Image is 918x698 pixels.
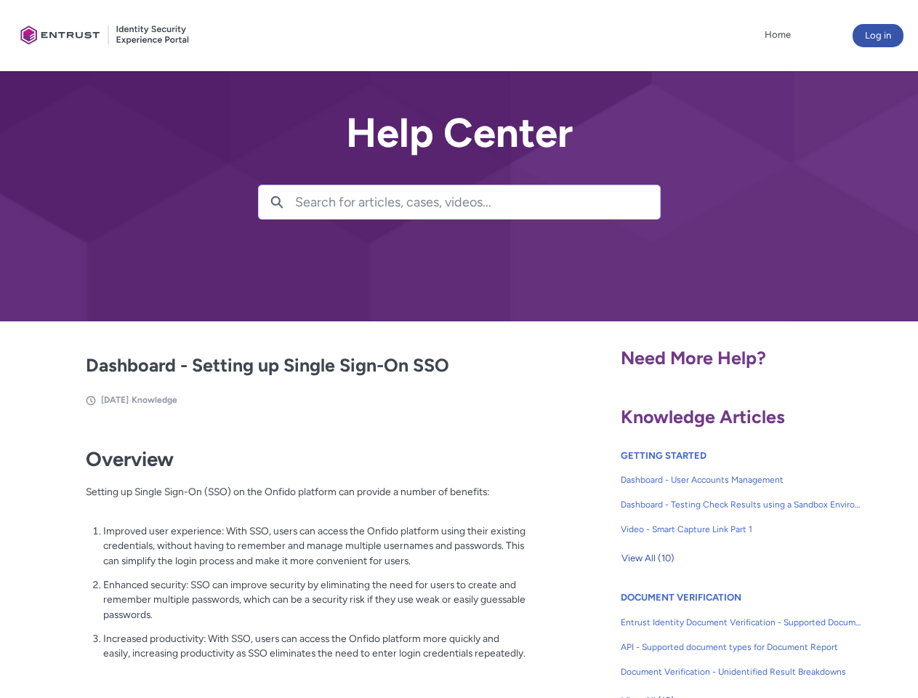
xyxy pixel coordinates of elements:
span: [DATE] [101,395,129,405]
p: Improved user experience: With SSO, users can access the Onfido platform using their existing cre... [103,523,526,569]
a: Dashboard - User Accounts Management [621,468,862,492]
span: Knowledge Articles [621,406,785,428]
p: Setting up Single Sign-On (SSO) on the Onfido platform can provide a number of benefits: [86,484,526,514]
input: Search for articles, cases, videos... [295,185,660,219]
h2: Help Center [258,111,661,156]
span: View All (10) [621,547,675,569]
h2: Dashboard - Setting up Single Sign-On SSO [86,352,526,380]
a: Dashboard - Testing Check Results using a Sandbox Environment [621,492,862,517]
span: Dashboard - Testing Check Results using a Sandbox Environment [621,498,862,511]
span: Need More Help? [621,347,766,369]
a: Video - Smart Capture Link Part 1 [621,517,862,542]
a: Home [761,24,794,46]
span: Dashboard - User Accounts Management [621,473,862,486]
a: GETTING STARTED [621,450,706,461]
strong: Overview [86,447,174,471]
span: Video - Smart Capture Link Part 1 [621,523,862,536]
button: View All (10) [621,547,675,570]
button: Search [259,185,295,219]
button: Log in [853,24,903,47]
li: Knowledge [132,393,177,406]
